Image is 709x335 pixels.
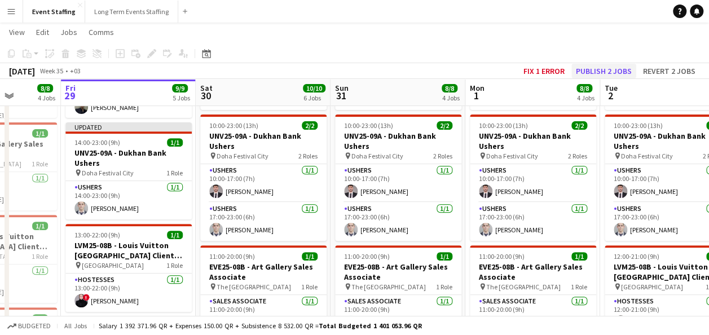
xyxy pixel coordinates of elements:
span: 2/2 [571,121,587,130]
span: The [GEOGRAPHIC_DATA] [486,283,561,291]
span: 1/1 [302,252,318,261]
span: Jobs [60,27,77,37]
app-card-role: Ushers1/117:00-23:00 (6h)[PERSON_NAME] [335,202,461,241]
app-job-card: 10:00-23:00 (13h)2/2UNV25-09A - Dukhan Bank Ushers Doha Festival City2 RolesUshers1/110:00-17:00 ... [200,114,327,241]
app-job-card: 11:00-20:00 (9h)1/1EVE25-08B - Art Gallery Sales Associate The [GEOGRAPHIC_DATA]1 RoleSales Assoc... [335,245,461,333]
span: 2/2 [437,121,452,130]
div: [DATE] [9,65,35,77]
button: Revert 2 jobs [638,64,700,78]
span: Edit [36,27,49,37]
button: Budgeted [6,320,52,332]
span: Sun [335,83,349,93]
span: View [9,27,25,37]
span: Fri [65,83,76,93]
span: [GEOGRAPHIC_DATA] [82,261,144,270]
div: 4 Jobs [442,94,460,102]
span: 8/8 [576,84,592,92]
h3: UNV25-09A - Dukhan Bank Ushers [335,131,461,151]
app-card-role: Sales Associate1/111:00-20:00 (9h)[PERSON_NAME] [335,295,461,333]
span: 11:00-20:00 (9h) [479,252,525,261]
button: Long Term Events Staffing [85,1,178,23]
span: 2 Roles [433,152,452,160]
span: 1 Role [436,283,452,291]
span: Doha Festival City [217,152,268,160]
span: Doha Festival City [486,152,538,160]
div: 6 Jobs [303,94,325,102]
span: 12:00-21:00 (9h) [614,252,659,261]
app-card-role: Hostesses1/113:00-22:00 (9h)![PERSON_NAME] [65,274,192,312]
a: Jobs [56,25,82,39]
app-job-card: 10:00-23:00 (13h)2/2UNV25-09A - Dukhan Bank Ushers Doha Festival City2 RolesUshers1/110:00-17:00 ... [335,114,461,241]
span: Doha Festival City [621,152,673,160]
span: 29 [64,89,76,102]
span: 2 Roles [568,152,587,160]
span: 1/1 [437,252,452,261]
button: Publish 2 jobs [571,64,636,78]
span: 9/9 [172,84,188,92]
app-job-card: 13:00-22:00 (9h)1/1LVM25-08B - Louis Vuitton [GEOGRAPHIC_DATA] Client Advisor [GEOGRAPHIC_DATA]1 ... [65,224,192,312]
span: 14:00-23:00 (9h) [74,138,120,147]
div: Salary 1 392 371.96 QR + Expenses 150.00 QR + Subsistence 8 532.00 QR = [99,321,422,330]
span: 30 [199,89,213,102]
div: 4 Jobs [38,94,55,102]
app-job-card: 11:00-20:00 (9h)1/1EVE25-08B - Art Gallery Sales Associate The [GEOGRAPHIC_DATA]1 RoleSales Assoc... [470,245,596,333]
app-job-card: Updated14:00-23:00 (9h)1/1UNV25-09A - Dukhan Bank Ushers Doha Festival City1 RoleUshers1/114:00-2... [65,122,192,219]
span: 1 Role [32,160,48,168]
a: View [5,25,29,39]
span: 10:00-23:00 (13h) [479,121,528,130]
app-card-role: Ushers1/114:00-23:00 (9h)[PERSON_NAME] [65,181,192,219]
h3: LVM25-08B - Louis Vuitton [GEOGRAPHIC_DATA] Client Advisor [65,240,192,261]
span: 10:00-23:00 (13h) [209,121,258,130]
h3: EVE25-08B - Art Gallery Sales Associate [335,262,461,282]
h3: UNV25-09A - Dukhan Bank Ushers [65,148,192,168]
a: Comms [84,25,118,39]
span: Sat [200,83,213,93]
span: 8/8 [37,84,53,92]
span: Tue [605,83,618,93]
span: 2 [603,89,618,102]
span: Budgeted [18,322,51,330]
div: Updated [65,122,192,131]
span: Week 35 [37,67,65,75]
button: Fix 1 error [519,64,569,78]
app-card-role: Ushers1/110:00-17:00 (7h)[PERSON_NAME] [200,164,327,202]
span: The [GEOGRAPHIC_DATA] [351,283,426,291]
app-job-card: 11:00-20:00 (9h)1/1EVE25-08B - Art Gallery Sales Associate The [GEOGRAPHIC_DATA]1 RoleSales Assoc... [200,245,327,333]
span: 1 Role [571,283,587,291]
div: 10:00-23:00 (13h)2/2UNV25-09A - Dukhan Bank Ushers Doha Festival City2 RolesUshers1/110:00-17:00 ... [470,114,596,241]
app-card-role: Sales Associate1/111:00-20:00 (9h)[PERSON_NAME] [200,295,327,333]
span: The [GEOGRAPHIC_DATA] [217,283,291,291]
span: 1/1 [32,314,48,323]
span: 1 Role [301,283,318,291]
span: 1 [468,89,485,102]
h3: EVE25-08B - Art Gallery Sales Associate [200,262,327,282]
span: 1/1 [167,138,183,147]
span: Doha Festival City [351,152,403,160]
span: 10/10 [303,84,325,92]
span: Total Budgeted 1 401 053.96 QR [319,321,422,330]
span: 1 Role [166,169,183,177]
app-card-role: Ushers1/110:00-17:00 (7h)[PERSON_NAME] [470,164,596,202]
app-card-role: Ushers1/117:00-23:00 (6h)[PERSON_NAME] [470,202,596,241]
h3: UNV25-09A - Dukhan Bank Ushers [470,131,596,151]
span: 2 Roles [298,152,318,160]
button: Event Staffing [23,1,85,23]
span: Mon [470,83,485,93]
div: +03 [70,67,81,75]
app-card-role: Sales Associate1/111:00-20:00 (9h)[PERSON_NAME] [470,295,596,333]
span: [GEOGRAPHIC_DATA] [621,283,683,291]
span: 1/1 [571,252,587,261]
span: All jobs [62,321,89,330]
span: ! [83,294,90,301]
span: 10:00-23:00 (13h) [344,121,393,130]
span: 10:00-23:00 (13h) [614,121,663,130]
span: 1 Role [166,261,183,270]
a: Edit [32,25,54,39]
span: 1 Role [32,252,48,261]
